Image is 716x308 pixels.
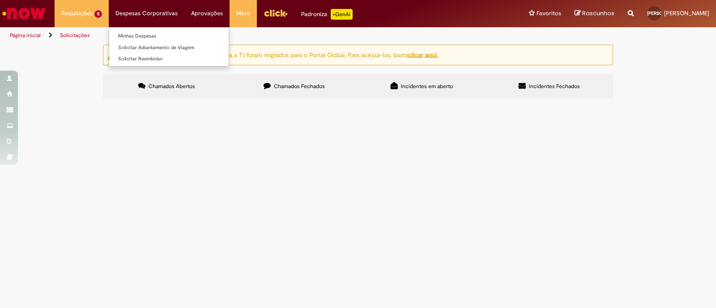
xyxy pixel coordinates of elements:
span: Chamados Abertos [149,83,195,90]
p: +GenAi [331,9,353,20]
span: Rascunhos [582,9,614,17]
a: Solicitar Reembolso [109,54,229,64]
div: Padroniza [301,9,353,20]
span: Incidentes em aberto [401,83,453,90]
span: Aprovações [191,9,223,18]
a: Solicitações [60,32,90,39]
ng-bind-html: Atenção: alguns chamados relacionados a T.I foram migrados para o Portal Global. Para acessá-los,... [120,51,438,59]
span: Requisições [61,9,93,18]
span: Despesas Corporativas [115,9,178,18]
span: Incidentes Fechados [529,83,580,90]
span: [PERSON_NAME] [664,9,709,17]
img: click_logo_yellow_360x200.png [264,6,288,20]
a: Rascunhos [575,9,614,18]
a: Solicitar Adiantamento de Viagem [109,43,229,53]
span: More [236,9,250,18]
span: Favoritos [537,9,561,18]
a: clicar aqui. [408,51,438,59]
span: [PERSON_NAME] [647,10,682,16]
span: Chamados Fechados [274,83,325,90]
img: ServiceNow [1,4,47,22]
span: 5 [94,10,102,18]
ul: Trilhas de página [7,27,471,44]
a: Página inicial [10,32,41,39]
a: Minhas Despesas [109,31,229,41]
ul: Despesas Corporativas [109,27,229,67]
